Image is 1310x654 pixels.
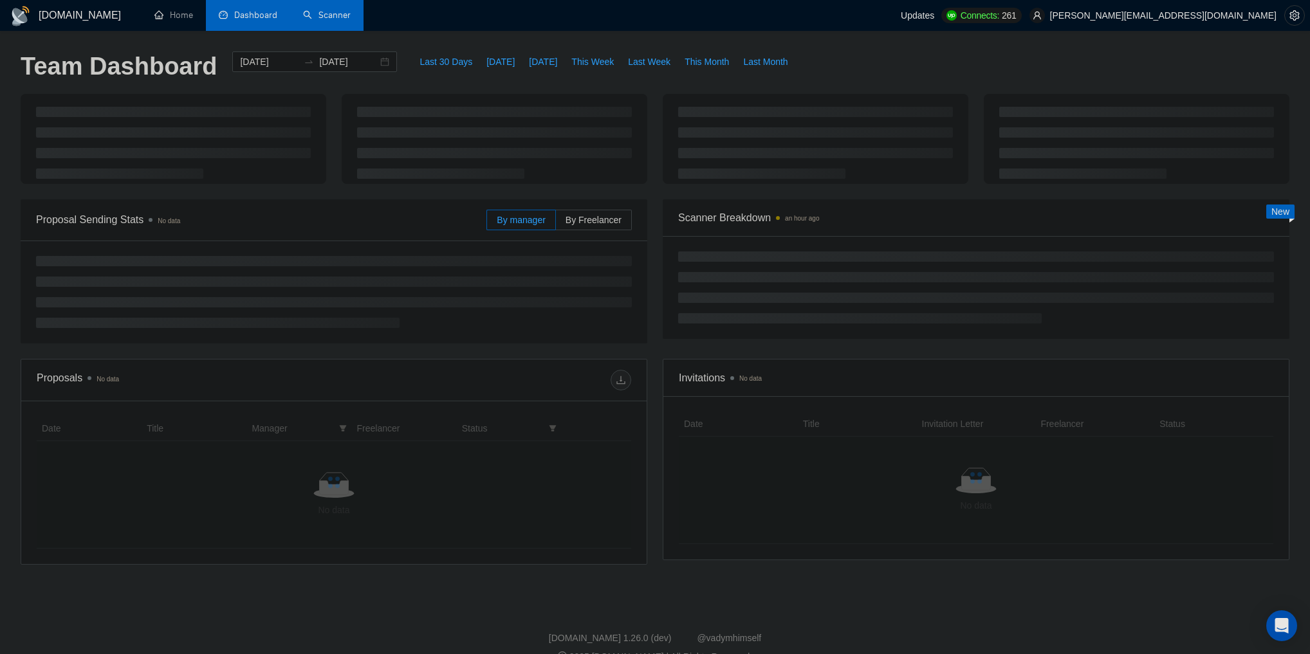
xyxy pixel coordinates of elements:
span: Last 30 Days [420,55,472,69]
a: [DOMAIN_NAME] 1.26.0 (dev) [549,633,672,643]
input: Start date [240,55,299,69]
a: setting [1284,10,1305,21]
span: Connects: [961,8,999,23]
span: No data [739,375,762,382]
span: [DATE] [529,55,557,69]
button: This Week [564,51,621,72]
a: homeHome [154,10,193,21]
span: New [1271,206,1289,217]
button: Last 30 Days [412,51,479,72]
span: 261 [1002,8,1016,23]
span: No data [97,376,119,383]
span: dashboard [219,10,228,19]
button: Last Month [736,51,795,72]
img: upwork-logo.png [946,10,957,21]
button: This Month [678,51,736,72]
span: to [304,57,314,67]
div: Proposals [37,370,334,390]
span: Dashboard [234,10,277,21]
span: By manager [497,215,545,225]
button: Last Week [621,51,678,72]
img: logo [10,6,31,26]
a: searchScanner [303,10,351,21]
span: No data [158,217,180,224]
span: Invitations [679,370,1273,386]
span: Last Month [743,55,788,69]
span: Proposal Sending Stats [36,212,486,228]
span: swap-right [304,57,314,67]
input: End date [319,55,378,69]
span: This Month [685,55,729,69]
span: This Week [571,55,614,69]
button: [DATE] [522,51,564,72]
div: Open Intercom Messenger [1266,610,1297,641]
span: By Freelancer [566,215,622,225]
time: an hour ago [785,215,819,222]
h1: Team Dashboard [21,51,217,82]
span: Last Week [628,55,670,69]
span: setting [1285,10,1304,21]
span: Updates [901,10,934,21]
span: Scanner Breakdown [678,210,1274,226]
button: setting [1284,5,1305,26]
a: @vadymhimself [697,633,761,643]
span: user [1033,11,1042,20]
button: [DATE] [479,51,522,72]
span: [DATE] [486,55,515,69]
